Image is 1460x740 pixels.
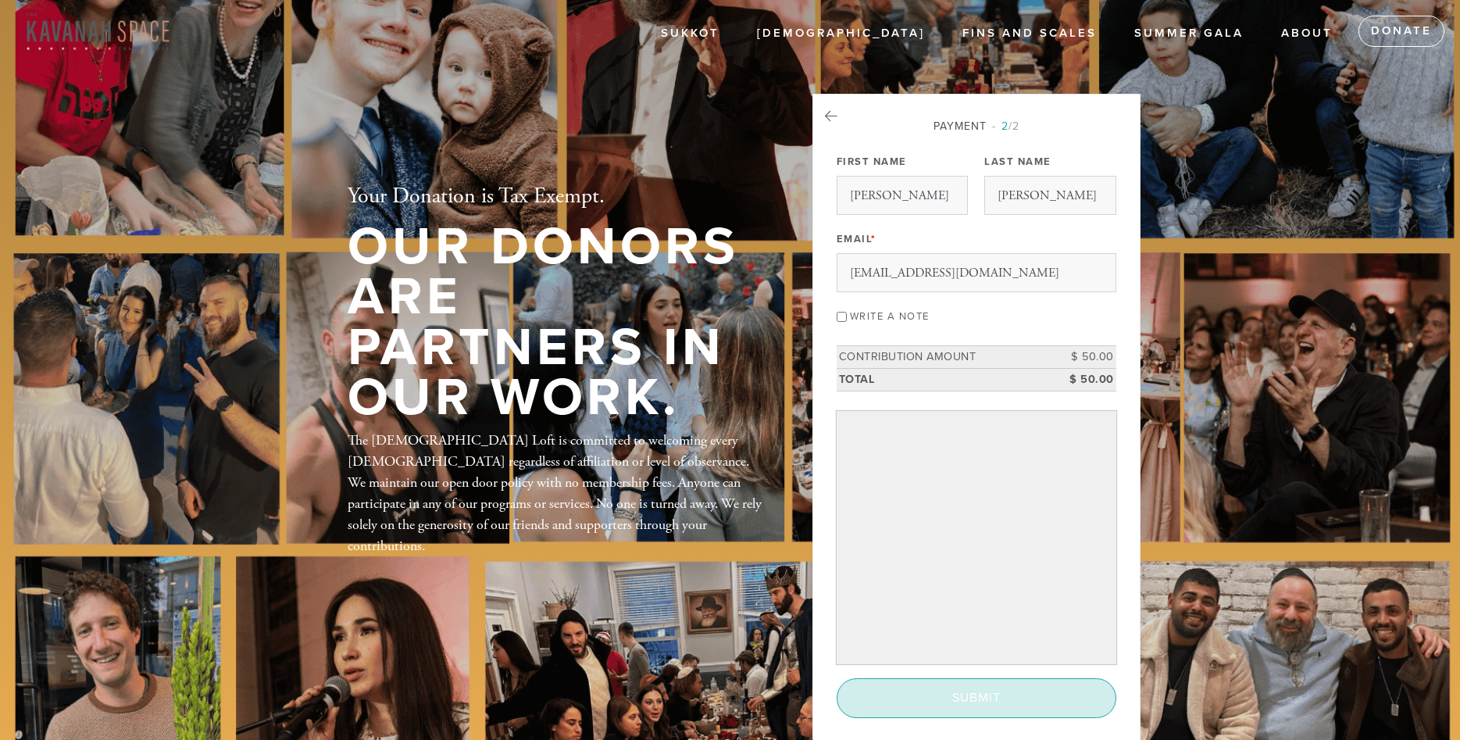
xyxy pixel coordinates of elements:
a: Sukkot [649,19,731,48]
td: Total [837,368,1046,391]
span: This field is required. [871,233,876,245]
iframe: Secure payment input frame [840,414,1113,661]
label: Write a note [850,310,930,323]
td: Contribution Amount [837,346,1046,369]
div: Payment [837,118,1116,134]
a: ABOUT [1269,19,1344,48]
td: $ 50.00 [1046,368,1116,391]
a: Summer Gala [1123,19,1255,48]
div: The [DEMOGRAPHIC_DATA] Loft is committed to welcoming every [DEMOGRAPHIC_DATA] regardless of affi... [348,430,762,556]
h1: Our Donors are Partners in Our Work. [348,222,762,424]
img: KavanahSpace%28Red-sand%29%20%281%29.png [23,10,172,52]
span: 2 [1001,120,1008,133]
td: $ 50.00 [1046,346,1116,369]
h2: Your Donation is Tax Exempt. [348,184,762,210]
a: Donate [1358,16,1444,47]
input: Submit [837,678,1116,717]
label: Email [837,232,876,246]
label: Last Name [984,155,1051,169]
span: /2 [992,120,1019,133]
label: First Name [837,155,907,169]
a: [DEMOGRAPHIC_DATA] [745,19,937,48]
a: Fins and Scales [951,19,1108,48]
